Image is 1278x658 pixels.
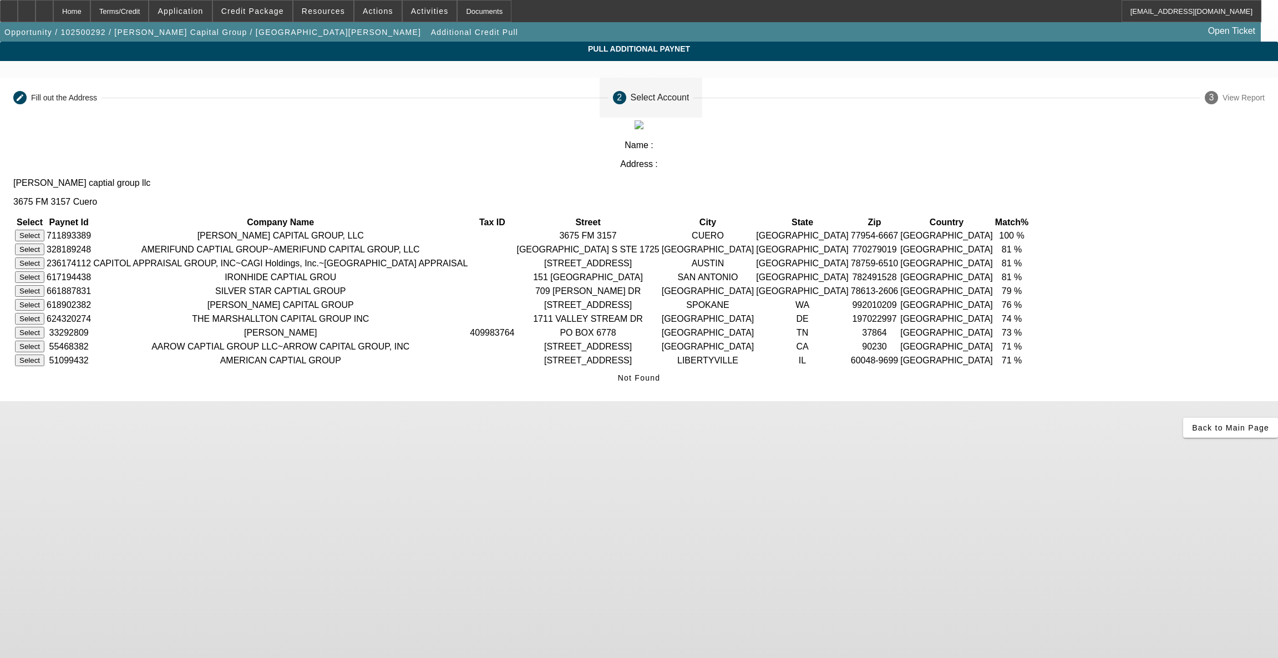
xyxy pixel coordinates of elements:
[15,299,44,311] button: Select
[354,1,402,22] button: Actions
[900,312,993,325] td: [GEOGRAPHIC_DATA]
[850,326,899,339] td: 37864
[149,1,211,22] button: Application
[93,271,468,284] td: IRONHIDE CAPTIAL GROU
[661,312,755,325] td: [GEOGRAPHIC_DATA]
[850,229,899,242] td: 77954-6667
[4,28,421,37] span: Opportunity / 102500292 / [PERSON_NAME] Capital Group / [GEOGRAPHIC_DATA][PERSON_NAME]
[13,159,1265,169] p: Address :
[995,354,1029,367] td: 71 %
[516,340,660,353] td: [STREET_ADDRESS]
[900,285,993,297] td: [GEOGRAPHIC_DATA]
[661,217,755,228] th: City
[516,298,660,311] td: [STREET_ADDRESS]
[995,229,1029,242] td: 100 %
[46,257,92,270] td: 236174112
[850,271,899,284] td: 782491528
[15,313,44,325] button: Select
[46,229,92,242] td: 711893389
[46,217,92,228] th: Paynet Id
[431,28,518,37] span: Additional Credit Pull
[15,327,44,338] button: Select
[15,271,44,283] button: Select
[516,312,660,325] td: 1711 VALLEY STREAM DR
[13,197,1265,207] p: 3675 FM 3157 Cuero
[900,229,993,242] td: [GEOGRAPHIC_DATA]
[755,243,849,256] td: [GEOGRAPHIC_DATA]
[15,341,44,352] button: Select
[755,257,849,270] td: [GEOGRAPHIC_DATA]
[516,285,660,297] td: 709 [PERSON_NAME] DR
[617,93,622,103] span: 2
[293,1,353,22] button: Resources
[661,271,755,284] td: SAN ANTONIO
[661,354,755,367] td: LIBERTYVILLE
[93,217,468,228] th: Company Name
[411,7,449,16] span: Activities
[995,340,1029,353] td: 71 %
[900,298,993,311] td: [GEOGRAPHIC_DATA]
[221,7,284,16] span: Credit Package
[995,243,1029,256] td: 81 %
[516,217,660,228] th: Street
[755,326,849,339] td: TN
[635,120,643,129] img: paynet_logo.jpg
[631,93,689,103] div: Select Account
[469,217,515,228] th: Tax ID
[302,7,345,16] span: Resources
[213,1,292,22] button: Credit Package
[363,7,393,16] span: Actions
[93,298,468,311] td: [PERSON_NAME] CAPITAL GROUP
[46,312,92,325] td: 624320274
[8,44,1270,53] span: Pull Additional Paynet
[995,298,1029,311] td: 76 %
[516,354,660,367] td: [STREET_ADDRESS]
[850,298,899,311] td: 992010209
[995,312,1029,325] td: 74 %
[850,243,899,256] td: 770279019
[93,326,468,339] td: [PERSON_NAME]
[850,312,899,325] td: 197022997
[93,243,468,256] td: AMERIFUND CAPTIAL GROUP~AMERIFUND CAPITAL GROUP, LLC
[403,1,457,22] button: Activities
[516,243,660,256] td: [GEOGRAPHIC_DATA] S STE 1725
[850,285,899,297] td: 78613-2606
[1192,423,1269,432] span: Back to Main Page
[755,271,849,284] td: [GEOGRAPHIC_DATA]
[850,257,899,270] td: 78759-6510
[850,340,899,353] td: 90230
[46,298,92,311] td: 618902382
[755,217,849,228] th: State
[516,257,660,270] td: [STREET_ADDRESS]
[1183,418,1278,438] button: Back to Main Page
[755,312,849,325] td: DE
[93,312,468,325] td: THE MARSHALLTON CAPITAL GROUP INC
[618,373,661,382] span: Not Found
[900,340,993,353] td: [GEOGRAPHIC_DATA]
[46,354,92,367] td: 51099432
[15,355,44,366] button: Select
[661,298,755,311] td: SPOKANE
[1204,22,1260,41] a: Open Ticket
[900,354,993,367] td: [GEOGRAPHIC_DATA]
[516,326,660,339] td: PO BOX 6778
[31,93,97,102] div: Fill out the Address
[755,354,849,367] td: IL
[46,326,92,339] td: 33292809
[755,285,849,297] td: [GEOGRAPHIC_DATA]
[755,229,849,242] td: [GEOGRAPHIC_DATA]
[16,93,24,102] mat-icon: create
[995,271,1029,284] td: 81 %
[995,285,1029,297] td: 79 %
[900,243,993,256] td: [GEOGRAPHIC_DATA]
[15,285,44,297] button: Select
[428,22,521,42] button: Additional Credit Pull
[755,340,849,353] td: CA
[900,257,993,270] td: [GEOGRAPHIC_DATA]
[46,243,92,256] td: 328189248
[661,326,755,339] td: [GEOGRAPHIC_DATA]
[661,229,755,242] td: CUERO
[14,217,45,228] th: Select
[995,326,1029,339] td: 73 %
[900,326,993,339] td: [GEOGRAPHIC_DATA]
